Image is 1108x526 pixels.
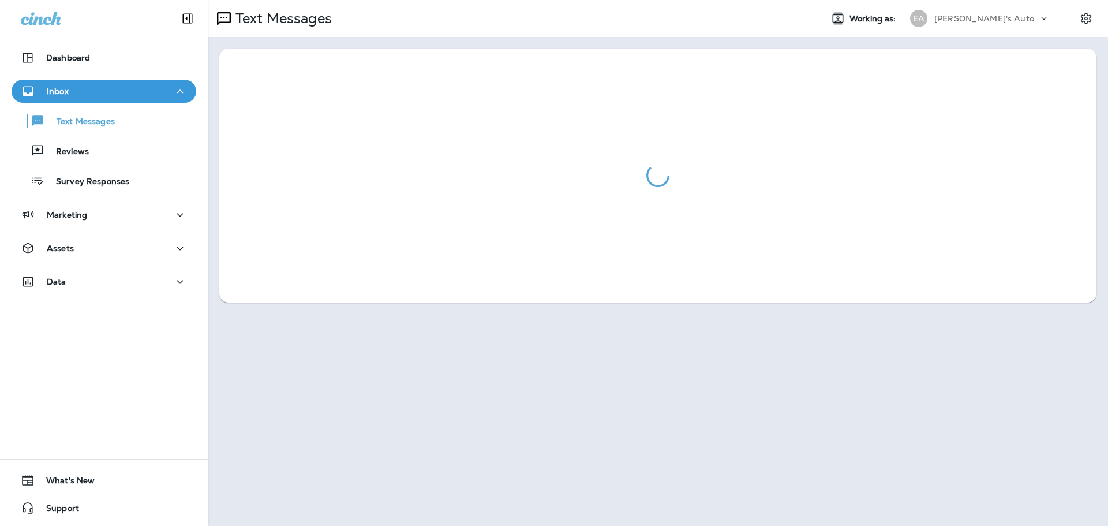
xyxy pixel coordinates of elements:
[47,210,87,219] p: Marketing
[934,14,1034,23] p: [PERSON_NAME]'s Auto
[46,53,90,62] p: Dashboard
[12,109,196,133] button: Text Messages
[12,139,196,163] button: Reviews
[47,277,66,286] p: Data
[35,476,95,490] span: What's New
[45,117,115,128] p: Text Messages
[12,270,196,293] button: Data
[12,497,196,520] button: Support
[849,14,899,24] span: Working as:
[47,244,74,253] p: Assets
[171,7,204,30] button: Collapse Sidebar
[12,46,196,69] button: Dashboard
[12,80,196,103] button: Inbox
[12,237,196,260] button: Assets
[44,177,129,188] p: Survey Responses
[12,203,196,226] button: Marketing
[231,10,332,27] p: Text Messages
[12,169,196,193] button: Survey Responses
[12,469,196,492] button: What's New
[1076,8,1096,29] button: Settings
[44,147,89,158] p: Reviews
[35,503,79,517] span: Support
[47,87,69,96] p: Inbox
[910,10,927,27] div: EA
